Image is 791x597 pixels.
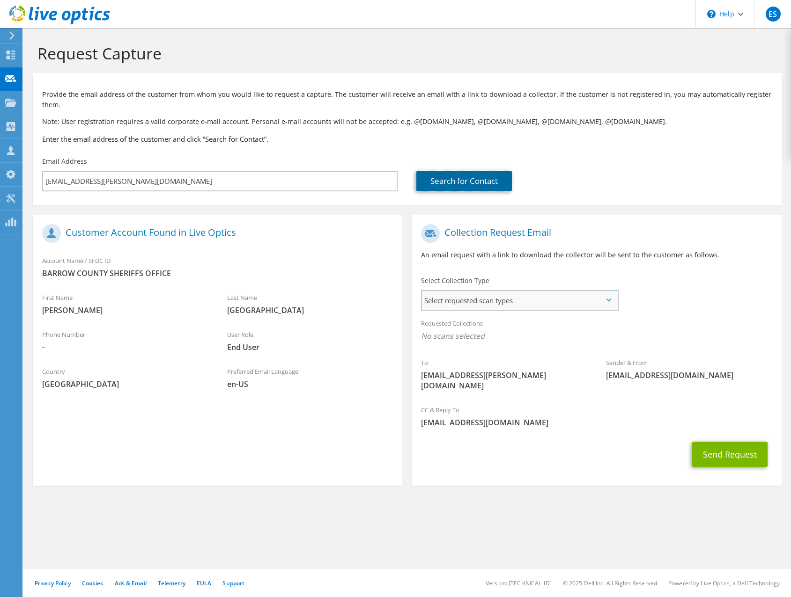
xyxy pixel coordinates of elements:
span: [GEOGRAPHIC_DATA] [42,379,208,389]
label: Email Address [42,157,87,166]
span: End User [227,342,393,352]
label: Select Collection Type [421,276,489,285]
h1: Collection Request Email [421,224,767,243]
div: Preferred Email Language [218,362,403,394]
span: [EMAIL_ADDRESS][DOMAIN_NAME] [606,370,772,380]
li: © 2025 Dell Inc. All Rights Reserved [563,579,657,587]
div: Country [33,362,218,394]
div: To [412,353,597,395]
span: BARROW COUNTY SHERIFFS OFFICE [42,268,393,278]
h1: Request Capture [37,44,772,63]
a: EULA [197,579,211,587]
li: Version: [TECHNICAL_ID] [486,579,552,587]
a: Search for Contact [416,171,512,191]
span: No scans selected [421,331,772,341]
p: Provide the email address of the customer from whom you would like to request a capture. The cust... [42,89,772,110]
span: [EMAIL_ADDRESS][DOMAIN_NAME] [421,417,772,428]
div: Sender & From [597,353,782,385]
p: An email request with a link to download the collector will be sent to the customer as follows. [421,250,772,260]
a: Privacy Policy [35,579,71,587]
div: User Role [218,325,403,357]
a: Cookies [82,579,103,587]
div: CC & Reply To [412,400,781,432]
span: [EMAIL_ADDRESS][PERSON_NAME][DOMAIN_NAME] [421,370,587,391]
span: [GEOGRAPHIC_DATA] [227,305,393,315]
svg: \n [707,10,716,18]
a: Support [222,579,244,587]
div: Requested Collections [412,313,781,348]
span: en-US [227,379,393,389]
span: ES [766,7,781,22]
p: Note: User registration requires a valid corporate e-mail account. Personal e-mail accounts will ... [42,116,772,127]
div: Account Name / SFDC ID [33,251,402,283]
div: First Name [33,288,218,320]
span: [PERSON_NAME] [42,305,208,315]
div: Phone Number [33,325,218,357]
a: Ads & Email [115,579,147,587]
li: Powered by Live Optics, a Dell Technology [668,579,780,587]
span: - [42,342,208,352]
div: Last Name [218,288,403,320]
a: Telemetry [158,579,185,587]
h1: Customer Account Found in Live Optics [42,224,388,243]
button: Send Request [692,442,768,467]
h3: Enter the email address of the customer and click “Search for Contact”. [42,134,772,144]
span: Select requested scan types [422,291,617,310]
